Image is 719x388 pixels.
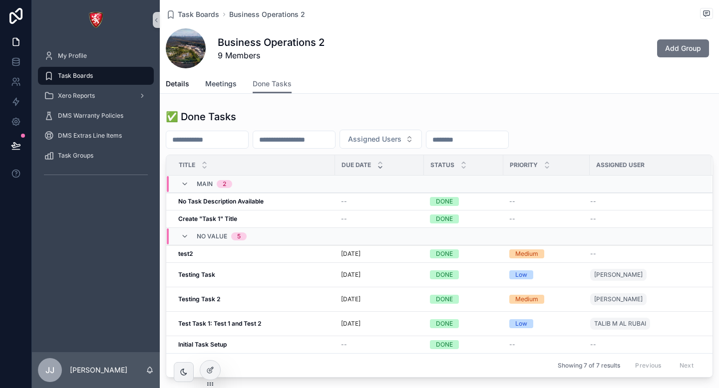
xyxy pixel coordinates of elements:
[341,215,347,223] span: --
[436,319,453,328] div: DONE
[166,79,189,89] span: Details
[32,40,160,195] div: scrollable content
[58,92,95,100] span: Xero Reports
[179,161,195,169] span: Title
[590,267,700,283] a: [PERSON_NAME]
[341,271,360,279] p: [DATE]
[509,197,584,205] a: --
[430,319,497,328] a: DONE
[178,9,219,19] span: Task Boards
[253,79,292,89] span: Done Tasks
[590,316,700,332] a: TALIB M AL RUBAI
[590,197,596,205] span: --
[38,147,154,165] a: Task Groups
[436,249,453,258] div: DONE
[594,271,643,279] span: [PERSON_NAME]
[178,320,261,327] strong: Test Task 1: Test 1 and Test 2
[430,214,497,223] a: DONE
[341,197,347,205] span: --
[45,364,54,376] span: JJ
[197,232,227,240] span: No value
[515,249,538,258] div: Medium
[166,75,189,95] a: Details
[229,9,305,19] a: Business Operations 2
[509,270,584,279] a: Low
[58,72,93,80] span: Task Boards
[218,35,325,49] h1: Business Operations 2
[436,270,453,279] div: DONE
[430,295,497,304] a: DONE
[430,197,497,206] a: DONE
[509,197,515,205] span: --
[590,341,700,349] a: --
[178,215,237,222] strong: Create "Task 1" Title
[58,152,93,160] span: Task Groups
[341,295,360,303] p: [DATE]
[341,250,360,258] p: [DATE]
[178,295,329,303] a: Testing Task 2
[341,320,360,328] p: [DATE]
[590,293,647,305] a: [PERSON_NAME]
[178,320,329,328] a: Test Task 1: Test 1 and Test 2
[178,271,215,278] strong: Testing Task
[509,215,515,223] span: --
[558,362,620,370] span: Showing 7 of 7 results
[70,365,127,375] p: [PERSON_NAME]
[590,341,596,349] span: --
[510,161,538,169] span: Priority
[341,320,418,328] a: [DATE]
[515,319,527,328] div: Low
[166,110,236,124] h1: ✅ Done Tasks
[430,340,497,349] a: DONE
[58,132,122,140] span: DMS Extras Line Items
[178,250,193,257] strong: test2
[515,295,538,304] div: Medium
[509,249,584,258] a: Medium
[38,67,154,85] a: Task Boards
[341,250,418,258] a: [DATE]
[341,341,418,349] a: --
[509,215,584,223] a: --
[594,295,643,303] span: [PERSON_NAME]
[253,75,292,94] a: Done Tasks
[436,214,453,223] div: DONE
[178,197,264,205] strong: No Task Description Available
[38,127,154,145] a: DMS Extras Line Items
[509,295,584,304] a: Medium
[341,271,418,279] a: [DATE]
[178,197,329,205] a: No Task Description Available
[590,215,700,223] a: --
[223,180,226,188] div: 2
[436,340,453,349] div: DONE
[436,295,453,304] div: DONE
[657,39,709,57] button: Add Group
[178,341,227,348] strong: Initial Task Setup
[38,87,154,105] a: Xero Reports
[341,295,418,303] a: [DATE]
[205,75,237,95] a: Meetings
[58,52,87,60] span: My Profile
[58,112,123,120] span: DMS Warranty Policies
[590,197,700,205] a: --
[197,180,213,188] span: MAIN
[341,341,347,349] span: --
[178,215,329,223] a: Create "Task 1" Title
[341,215,418,223] a: --
[665,43,701,53] span: Add Group
[515,270,527,279] div: Low
[590,250,596,258] span: --
[594,320,646,328] span: TALIB M AL RUBAI
[436,197,453,206] div: DONE
[590,215,596,223] span: --
[38,47,154,65] a: My Profile
[178,271,329,279] a: Testing Task
[348,134,401,144] span: Assigned Users
[509,341,584,349] a: --
[590,250,700,258] a: --
[509,319,584,328] a: Low
[38,107,154,125] a: DMS Warranty Policies
[509,341,515,349] span: --
[590,291,700,307] a: [PERSON_NAME]
[166,9,219,19] a: Task Boards
[341,197,418,205] a: --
